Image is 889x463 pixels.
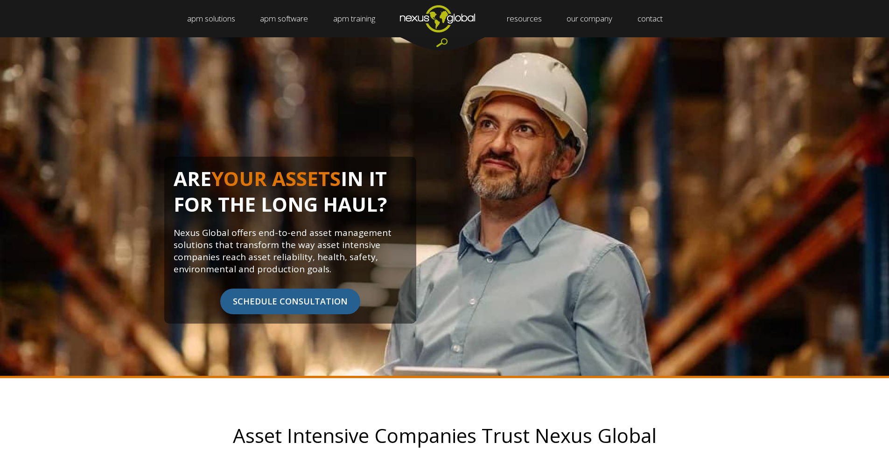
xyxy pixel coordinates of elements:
span: YOUR ASSETS [211,165,341,192]
span: SCHEDULE CONSULTATION [220,289,360,314]
h1: ARE IN IT FOR THE LONG HAUL? [174,166,407,227]
h2: Asset Intensive Companies Trust Nexus Global [141,425,748,446]
p: Nexus Global offers end-to-end asset management solutions that transform the way asset intensive ... [174,227,407,275]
